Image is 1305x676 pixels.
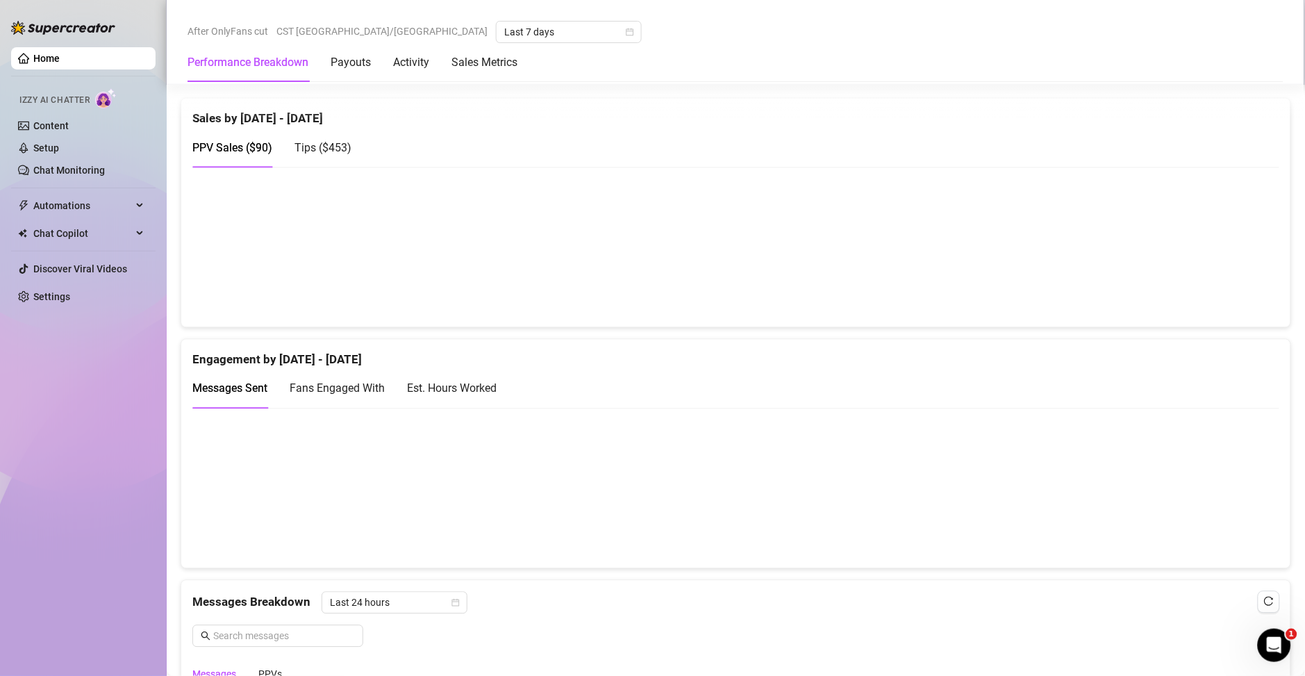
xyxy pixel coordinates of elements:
[504,22,633,42] span: Last 7 days
[188,54,308,71] div: Performance Breakdown
[95,88,117,108] img: AI Chatter
[18,200,29,211] span: thunderbolt
[201,632,210,641] span: search
[33,222,132,245] span: Chat Copilot
[33,53,60,64] a: Home
[188,21,268,42] span: After OnlyFans cut
[11,21,115,35] img: logo-BBDzfeDw.svg
[33,120,69,131] a: Content
[18,229,27,238] img: Chat Copilot
[451,599,460,607] span: calendar
[1264,597,1274,607] span: reload
[276,21,488,42] span: CST [GEOGRAPHIC_DATA]/[GEOGRAPHIC_DATA]
[330,593,459,613] span: Last 24 hours
[290,382,385,395] span: Fans Engaged With
[451,54,517,71] div: Sales Metrics
[331,54,371,71] div: Payouts
[626,28,634,36] span: calendar
[294,142,351,155] span: Tips ( $453 )
[33,291,70,302] a: Settings
[192,382,267,395] span: Messages Sent
[192,99,1279,129] div: Sales by [DATE] - [DATE]
[1258,629,1291,662] iframe: Intercom live chat
[192,592,1279,614] div: Messages Breakdown
[1286,629,1297,640] span: 1
[192,142,272,155] span: PPV Sales ( $90 )
[33,195,132,217] span: Automations
[33,142,59,154] a: Setup
[33,263,127,274] a: Discover Viral Videos
[393,54,429,71] div: Activity
[19,94,90,107] span: Izzy AI Chatter
[407,380,497,397] div: Est. Hours Worked
[33,165,105,176] a: Chat Monitoring
[213,629,355,644] input: Search messages
[192,340,1279,370] div: Engagement by [DATE] - [DATE]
